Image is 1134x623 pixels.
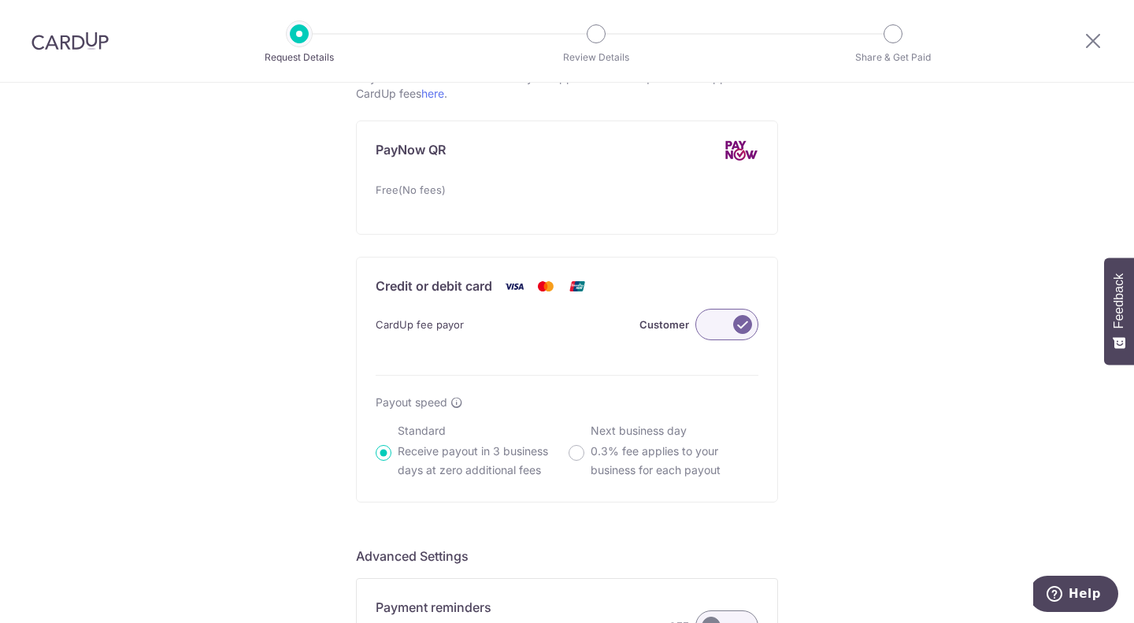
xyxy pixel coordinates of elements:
p: Receive payout in 3 business days at zero additional fees [398,442,565,480]
p: Review Details [538,50,654,65]
img: Union Pay [561,276,593,296]
span: translation missing: en.company.payment_requests.form.header.labels.advanced_settings [356,548,469,564]
p: Standard [398,423,565,439]
p: Share & Get Paid [835,50,951,65]
p: Payment reminders [376,598,491,617]
label: Customer [639,315,689,334]
span: Free(No fees) [376,180,446,199]
img: PayNow [724,140,758,161]
img: Visa [498,276,530,296]
iframe: Opens a widget where you can find more information [1033,576,1118,615]
button: Feedback - Show survey [1104,258,1134,365]
p: 0.3% fee applies to your business for each payout [591,442,758,480]
p: Request Details [241,50,358,65]
p: Next business day [591,423,758,439]
p: Any customisations below will only be applied to this Request. View applicable CardUp fees . [356,70,778,102]
p: PayNow QR [376,140,446,161]
span: Feedback [1112,273,1126,328]
a: here [421,87,444,100]
img: CardUp [31,32,109,50]
p: Credit or debit card [376,276,492,296]
span: CardUp fee payor [376,315,464,334]
img: Mastercard [530,276,561,296]
div: Payout speed [376,395,758,410]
